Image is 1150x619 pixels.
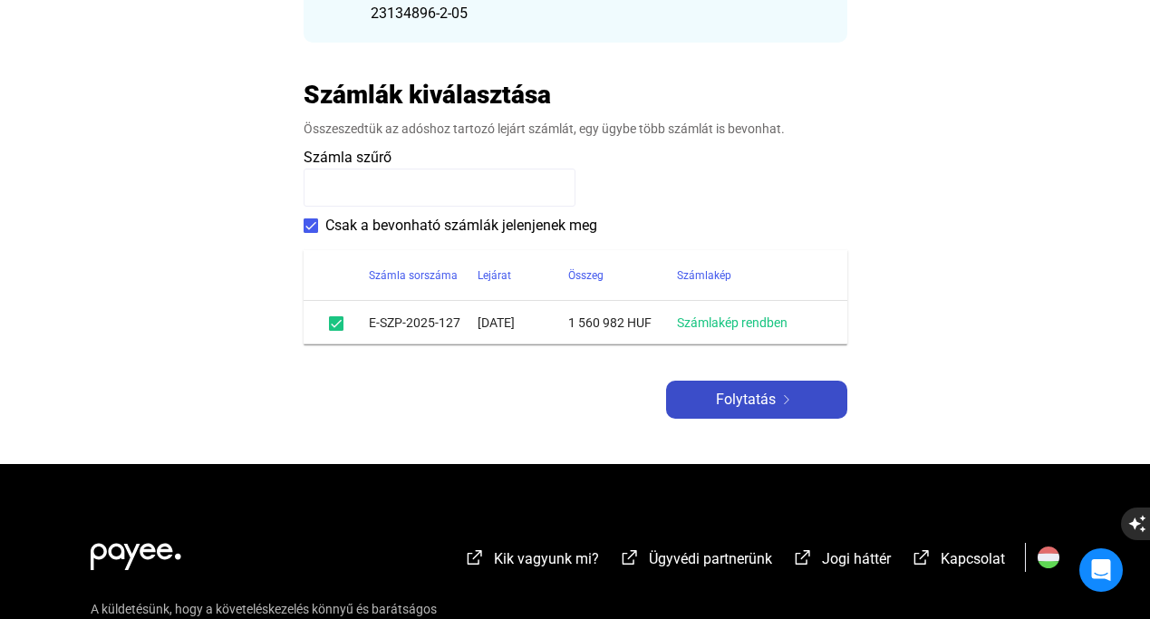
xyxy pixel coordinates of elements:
[369,265,458,286] div: Számla sorszáma
[677,265,826,286] div: Számlakép
[369,265,478,286] div: Számla sorszáma
[568,265,677,286] div: Összeg
[941,550,1005,567] span: Kapcsolat
[91,533,181,570] img: white-payee-white-dot.svg
[371,3,820,24] div: 23134896-2-05
[478,265,568,286] div: Lejárat
[776,395,797,404] img: arrow-right-white
[494,550,599,567] span: Kik vagyunk mi?
[464,553,599,570] a: external-link-whiteKik vagyunk mi?
[677,315,788,330] a: Számlakép rendben
[1038,546,1059,568] img: HU.svg
[911,548,933,566] img: external-link-white
[325,215,597,237] span: Csak a bevonható számlák jelenjenek meg
[568,265,604,286] div: Összeg
[649,550,772,567] span: Ügyvédi partnerünk
[568,301,677,344] td: 1 560 982 HUF
[478,265,511,286] div: Lejárat
[822,550,891,567] span: Jogi háttér
[464,548,486,566] img: external-link-white
[911,553,1005,570] a: external-link-whiteKapcsolat
[716,389,776,411] span: Folytatás
[304,149,391,166] span: Számla szűrő
[304,120,847,138] div: Összeszedtük az adóshoz tartozó lejárt számlát, egy ügybe több számlát is bevonhat.
[792,548,814,566] img: external-link-white
[792,553,891,570] a: external-link-whiteJogi háttér
[677,265,731,286] div: Számlakép
[666,381,847,419] button: Folytatásarrow-right-white
[304,79,551,111] h2: Számlák kiválasztása
[619,548,641,566] img: external-link-white
[619,553,772,570] a: external-link-whiteÜgyvédi partnerünk
[369,301,478,344] td: E-SZP-2025-127
[1079,548,1123,592] div: Open Intercom Messenger
[478,301,568,344] td: [DATE]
